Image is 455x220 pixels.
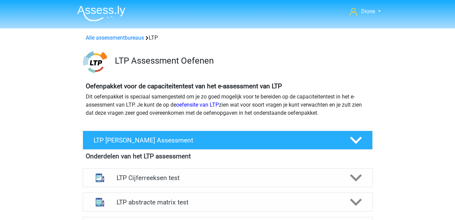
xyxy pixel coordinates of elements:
[86,93,370,117] p: Dit oefenpakket is speciaal samengesteld om je zo goed mogelijk voor te bereiden op de capaciteit...
[115,56,367,66] h3: LTP Assessment Oefenen
[94,136,339,144] h4: LTP [PERSON_NAME] Assessment
[86,152,370,160] h4: Onderdelen van het LTP assessment
[86,82,282,90] b: Oefenpakket voor de capaciteitentest van het e-assessment van LTP
[91,169,109,186] img: cijferreeksen
[83,50,107,74] img: ltp.png
[91,193,109,211] img: abstracte matrices
[80,168,375,187] a: cijferreeksen LTP Cijferreeksen test
[176,102,219,108] a: oefensite van LTP
[83,34,372,42] div: LTP
[80,131,375,150] a: LTP [PERSON_NAME] Assessment
[80,193,375,212] a: abstracte matrices LTP abstracte matrix test
[361,8,375,15] span: Dione
[86,35,144,41] a: Alle assessmentbureaus
[117,174,338,182] h4: LTP Cijferreeksen test
[347,7,383,16] a: Dione
[77,5,125,21] img: Assessly
[117,198,338,206] h4: LTP abstracte matrix test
